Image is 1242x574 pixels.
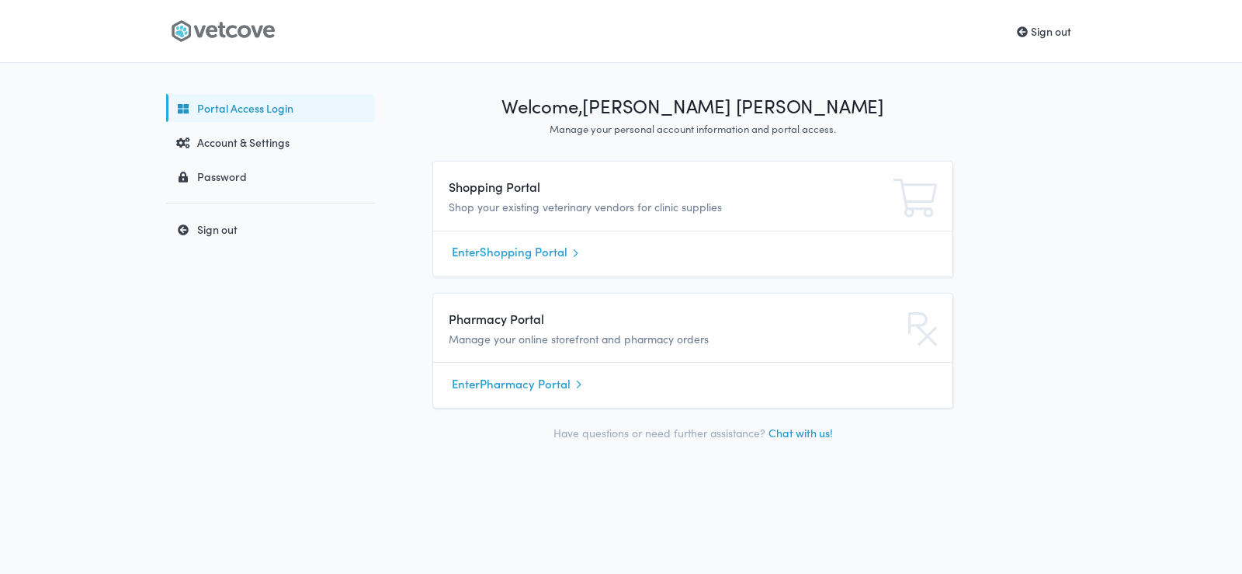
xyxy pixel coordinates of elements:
p: Manage your personal account information and portal access. [432,122,953,137]
div: Sign out [169,221,367,237]
a: Password [166,162,375,190]
a: EnterPharmacy Portal [452,372,934,395]
a: Portal Access Login [166,94,375,122]
h4: Shopping Portal [449,177,774,196]
h1: Welcome, [PERSON_NAME] [PERSON_NAME] [432,94,953,119]
a: Sign out [1017,23,1071,39]
div: Account & Settings [169,134,367,150]
a: Chat with us! [768,425,833,440]
a: Account & Settings [166,128,375,156]
p: Shop your existing veterinary vendors for clinic supplies [449,199,774,216]
h4: Pharmacy Portal [449,309,774,328]
a: Sign out [166,215,375,243]
a: EnterShopping Portal [452,241,934,264]
p: Manage your online storefront and pharmacy orders [449,331,774,348]
div: Portal Access Login [169,100,367,116]
div: Password [169,169,367,184]
p: Have questions or need further assistance? [432,424,953,442]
